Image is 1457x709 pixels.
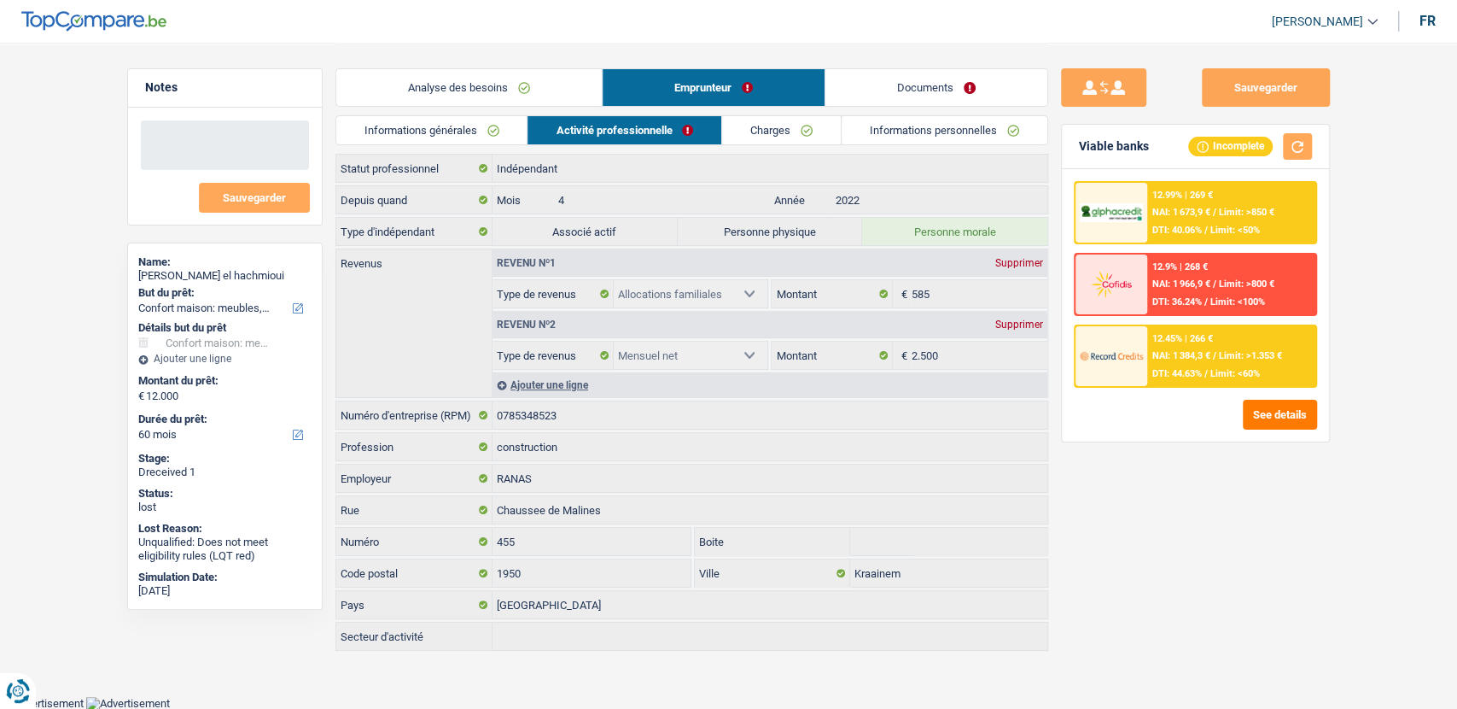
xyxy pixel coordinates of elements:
[336,433,492,460] label: Profession
[1202,68,1330,107] button: Sauvegarder
[21,11,166,32] img: TopCompare Logo
[138,321,312,335] div: Détails but du prêt
[1188,137,1273,155] div: Incomplete
[1219,350,1282,361] span: Limit: >1.353 €
[492,372,1047,397] div: Ajouter une ligne
[527,116,721,144] a: Activité professionnelle
[492,258,560,268] div: Revenu nº1
[1152,333,1213,344] div: 12.45% | 266 €
[492,280,614,308] label: Type de revenus
[830,186,1046,214] input: AAAA
[145,80,305,95] h5: Notes
[695,528,850,555] label: Boite
[1204,225,1208,236] span: /
[1080,340,1143,372] img: Record Credits
[1210,296,1265,308] span: Limit: <100%
[138,286,308,300] label: But du prêt:
[1079,139,1149,154] div: Viable banks
[336,528,492,555] label: Numéro
[492,186,553,214] label: Mois
[138,536,312,562] div: Unqualified: Does not meet eligibility rules (LQT red)
[138,269,312,283] div: [PERSON_NAME] el hachmioui
[1152,278,1210,290] span: NAI: 1 966,9 €
[842,116,1047,144] a: Informations personnelles
[336,465,492,492] label: Employeur
[336,116,527,144] a: Informations générales
[138,255,312,269] div: Name:
[1272,15,1363,29] span: [PERSON_NAME]
[553,186,769,214] input: MM
[336,623,492,650] label: Secteur d'activité
[678,218,863,245] label: Personne physique
[1210,368,1260,379] span: Limit: <60%
[138,466,312,479] div: Dreceived 1
[991,258,1047,268] div: Supprimer
[336,591,492,618] label: Pays
[1152,225,1202,236] span: DTI: 40.06%
[1152,190,1213,201] div: 12.99% | 269 €
[1152,207,1210,218] span: NAI: 1 673,9 €
[1080,268,1143,300] img: Cofidis
[1210,225,1260,236] span: Limit: <50%
[492,319,560,330] div: Revenu nº2
[1152,350,1210,361] span: NAI: 1 384,3 €
[1152,368,1202,379] span: DTI: 44.63%
[695,560,850,587] label: Ville
[336,186,492,214] label: Depuis quand
[991,319,1047,330] div: Supprimer
[138,390,144,403] span: €
[1080,203,1143,223] img: AlphaCredit
[336,560,492,587] label: Code postal
[1204,368,1208,379] span: /
[336,155,492,182] label: Statut professionnel
[1213,278,1216,290] span: /
[138,374,308,388] label: Montant du prêt:
[138,413,308,426] label: Durée du prêt:
[1213,207,1216,218] span: /
[336,401,492,429] label: Numéro d'entreprise (RPM)
[336,69,602,106] a: Analyse des besoins
[1152,261,1208,272] div: 12.9% | 268 €
[893,280,912,308] span: €
[138,571,312,584] div: Simulation Date:
[138,452,312,466] div: Stage:
[223,192,286,203] span: Sauvegarder
[1204,296,1208,308] span: /
[336,496,492,524] label: Rue
[825,69,1047,106] a: Documents
[1219,278,1274,290] span: Limit: >800 €
[1213,350,1216,361] span: /
[492,342,614,369] label: Type de revenus
[1219,207,1274,218] span: Limit: >850 €
[1258,8,1378,36] a: [PERSON_NAME]
[772,342,893,369] label: Montant
[492,218,678,245] label: Associé actif
[1152,296,1202,308] span: DTI: 36.24%
[138,501,312,514] div: lost
[722,116,841,144] a: Charges
[138,353,312,365] div: Ajouter une ligne
[138,487,312,501] div: Status:
[893,342,912,369] span: €
[336,218,492,245] label: Type d'indépendant
[1243,400,1317,430] button: See details
[772,280,893,308] label: Montant
[199,183,310,213] button: Sauvegarder
[603,69,825,106] a: Emprunteur
[138,584,312,598] div: [DATE]
[1419,13,1436,29] div: fr
[770,186,830,214] label: Année
[862,218,1047,245] label: Personne morale
[336,249,492,269] label: Revenus
[138,522,312,536] div: Lost Reason:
